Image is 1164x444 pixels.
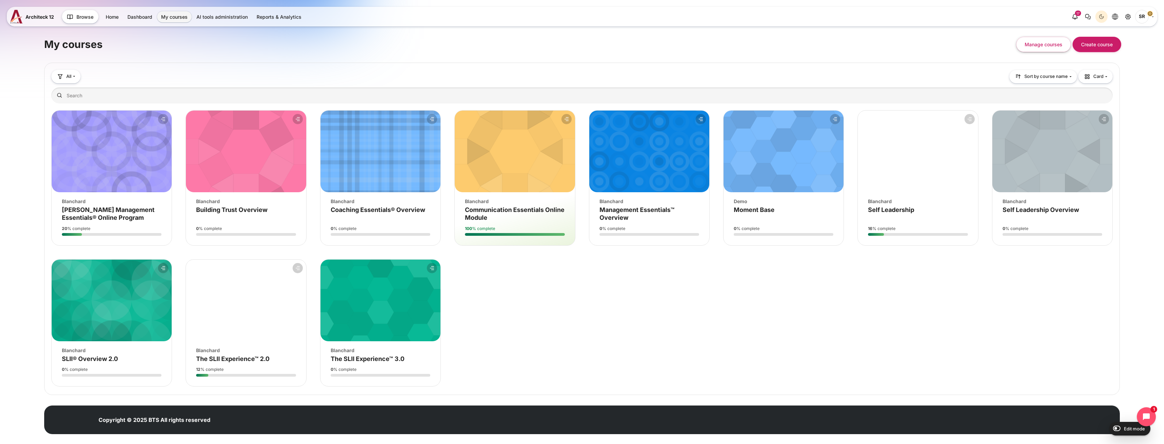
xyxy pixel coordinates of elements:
span: All [66,73,71,80]
div: % complete [734,226,833,232]
button: There are 0 unread conversations [1082,11,1094,23]
div: % complete [196,366,296,373]
strong: 16 [868,226,872,231]
strong: 0 [600,226,602,231]
div: Blanchard [196,347,296,354]
section: Course overview [44,63,1120,395]
div: % complete [868,226,968,232]
div: % complete [600,226,699,232]
a: My courses [157,11,192,22]
div: % complete [465,226,564,232]
input: Search [51,87,1113,103]
img: A12 [10,10,23,23]
div: Blanchard [465,198,564,205]
a: Reports & Analytics [253,11,306,22]
a: Home [102,11,123,22]
button: Light Mode Dark Mode [1095,11,1108,23]
button: Display drop-down menu [1078,70,1113,83]
a: A12 A12 Architeck 12 [10,10,57,23]
a: Communication Essentials Online Module [465,206,564,221]
a: AI tools administration [192,11,252,22]
div: Blanchard [62,347,161,354]
span: Songklod Riraroengjaratsaeng [1135,10,1149,23]
a: The SLII Experience™ 2.0 [196,355,270,362]
a: User menu [1135,10,1154,23]
button: Manage courses [1016,37,1071,52]
strong: 0 [62,367,65,372]
div: % complete [196,226,296,232]
div: Blanchard [331,198,430,205]
strong: 12 [196,367,201,372]
strong: Copyright © 2025 BTS All rights reserved [99,416,210,423]
a: Management Essentials™ Overview [600,206,675,221]
div: % complete [62,366,161,373]
div: Blanchard [331,347,430,354]
div: Course overview controls [51,70,1113,105]
span: Browse [76,13,93,20]
strong: 0 [331,367,333,372]
button: Grouping drop-down menu [51,70,81,83]
div: Blanchard [62,198,161,205]
div: Show notification window with 17 new notifications [1069,11,1081,23]
a: Site administration [1122,11,1134,23]
a: Self Leadership Overview [1003,206,1079,213]
div: Blanchard [196,198,296,205]
div: % complete [62,226,161,232]
section: Content [44,20,1120,395]
a: Self Leadership [868,206,914,213]
div: Blanchard [600,198,699,205]
a: Moment Base [734,206,775,213]
strong: 0 [331,226,333,231]
span: Architeck 12 [25,13,54,20]
div: Blanchard [1003,198,1102,205]
span: Edit mode [1124,426,1145,431]
div: Dark Mode [1096,12,1107,22]
button: Sorting drop-down menu [1009,70,1077,83]
div: % complete [331,366,430,373]
button: Browse [62,10,99,23]
button: Languages [1109,11,1121,23]
a: Building Trust Overview [196,206,267,213]
button: Create course [1073,37,1121,52]
strong: 0 [1003,226,1005,231]
div: % complete [331,226,430,232]
div: Demo [734,198,833,205]
strong: 0 [196,226,199,231]
a: Dashboard [123,11,156,22]
a: The SLII Experience™ 3.0 [331,355,404,362]
a: Coaching Essentials® Overview [331,206,425,213]
strong: 0 [734,226,736,231]
h1: My courses [44,38,103,51]
strong: 20 [62,226,67,231]
span: Sort by course name [1024,73,1068,80]
div: Blanchard [868,198,968,205]
a: [PERSON_NAME] Management Essentials® Online Program [62,206,155,221]
strong: 100 [465,226,472,231]
div: 17 [1075,11,1081,16]
span: Card [1084,73,1104,80]
a: SLII® Overview 2.0 [62,355,118,362]
div: % complete [1003,226,1102,232]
